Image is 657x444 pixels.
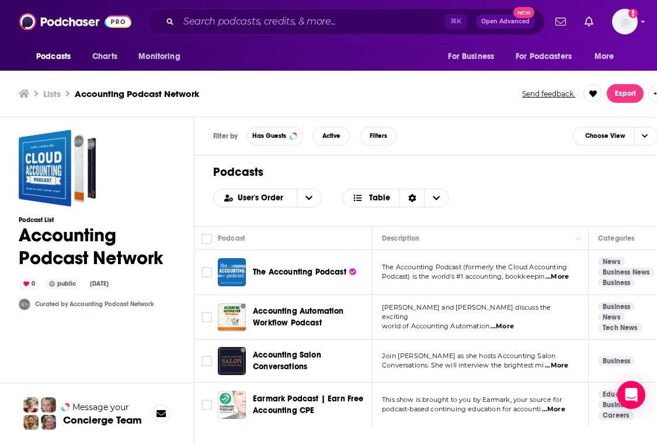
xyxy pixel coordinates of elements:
button: open menu [508,46,589,68]
span: Conversations. She will interview the brightest mi [382,361,544,369]
a: Curated by Accounting Podcast Network [35,300,154,308]
button: open menu [130,46,195,68]
span: ...More [545,361,568,370]
button: Open AdvancedNew [476,15,535,29]
span: The Accounting Podcast [253,267,346,277]
span: Charts [92,48,117,65]
span: [PERSON_NAME] and [PERSON_NAME] discuss the exciting [382,303,551,321]
img: Podchaser - Follow, Share and Rate Podcasts [19,11,131,33]
span: world of Accounting Automation [382,322,489,330]
button: open menu [440,46,509,68]
span: Monitoring [138,48,180,65]
span: Accounting Automation Workflow Podcast [253,306,344,328]
a: Business [598,400,635,410]
a: Business [598,302,635,311]
button: open menu [28,46,86,68]
h3: Filter by [213,132,238,140]
div: Podcast [218,231,245,245]
div: public [44,279,81,289]
span: Podcasts [36,48,71,65]
span: User's Order [238,194,287,202]
a: Tech News [598,323,642,332]
span: Toggle select row [201,267,212,277]
span: ⌘ K [445,14,467,29]
span: Earmark Podcast | Earn Free Accounting CPE [253,394,364,415]
a: News [598,257,625,266]
a: Business [598,278,635,287]
span: Join [PERSON_NAME] as she hosts Accounting Salon [382,352,555,360]
img: Earmark Podcast | Earn Free Accounting CPE [218,391,246,419]
a: Show notifications dropdown [580,12,598,32]
div: Open Intercom Messenger [617,381,645,409]
span: For Business [448,48,494,65]
button: Export [607,84,644,103]
span: Toggle select row [201,400,212,410]
img: Barbara Profile [41,415,56,430]
a: The Accounting Podcast [253,266,356,278]
div: Sort Direction [399,189,424,207]
div: Categories [598,231,634,245]
h3: Podcast List [19,216,175,224]
h1: Podcasts [213,165,657,179]
div: [DATE] [85,279,113,289]
span: Open Advanced [481,19,530,25]
span: This show is brought to you by Earmark, your source for [382,396,562,404]
button: Choose View [343,189,450,207]
img: Sydney Profile [23,397,39,412]
span: For Podcasters [516,48,572,65]
a: Accounting Salon Conversations [253,349,369,373]
a: Charts [85,46,124,68]
span: Table [369,194,390,202]
img: Jules Profile [41,397,56,412]
span: Toggle select row [201,312,212,322]
a: Lists [43,88,61,99]
a: News [598,313,625,322]
button: open menu [214,194,297,202]
button: open menu [586,46,629,68]
div: 0 [19,279,40,289]
span: Filters [370,133,387,139]
img: The Accounting Podcast [218,258,246,286]
h2: Choose List sort [213,189,322,207]
span: ...More [491,322,514,331]
span: More [595,48,614,65]
img: User Profile [612,9,638,34]
a: Show notifications dropdown [551,12,571,32]
input: Search podcasts, credits, & more... [179,12,445,31]
button: open menu [297,189,321,207]
span: Has Guests [252,133,286,139]
button: Send feedback. [519,89,579,99]
a: Earmark Podcast | Earn Free Accounting CPE [253,393,369,417]
a: Education [598,390,642,399]
button: Active [312,127,350,145]
button: Show profile menu [612,9,638,34]
span: Podcast) is the world's #1 accounting, bookkeepin [382,272,544,280]
button: Column Actions [572,231,586,245]
span: Active [322,133,340,139]
span: Choose View [576,129,634,144]
span: New [513,7,534,18]
a: Accounting Podcast Network [19,130,96,207]
span: Toggle select row [201,356,212,366]
a: Accounting Automation Workflow Podcast [218,303,246,331]
img: acctpodnetwork [19,299,30,310]
span: Logged in as abbie.hatfield [612,9,638,34]
a: Business [598,356,635,366]
h3: Accounting Podcast Network [75,88,199,99]
span: Accounting Salon Conversations [253,350,321,372]
img: Accounting Salon Conversations [218,347,246,375]
span: ...More [545,272,569,282]
span: ...More [542,405,565,414]
a: Accounting Automation Workflow Podcast [253,306,369,329]
div: Description [382,231,419,245]
svg: Add a profile image [628,9,638,18]
h3: Concierge Team [63,414,142,426]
